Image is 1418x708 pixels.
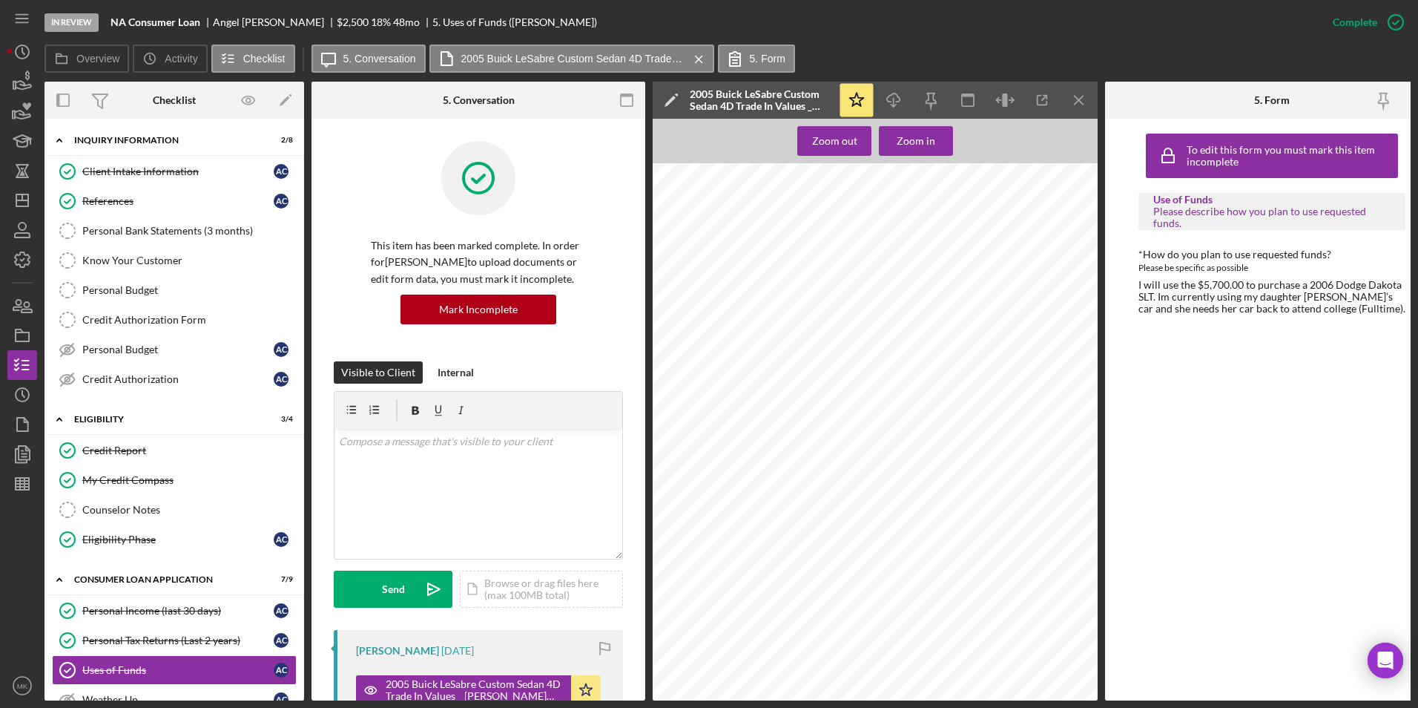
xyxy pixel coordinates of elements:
[82,195,274,207] div: References
[432,16,597,28] div: 5. Uses of Funds ([PERSON_NAME])
[704,332,877,341] span: [US_VEHICLE_IDENTIFICATION_NUMBER]
[7,671,37,701] button: MK
[438,361,474,384] div: Internal
[52,495,297,525] a: Counselor Notes
[771,427,848,435] span: Instant Cash Offer
[82,664,274,676] div: Uses of Funds
[52,157,297,186] a: Client Intake InformationAC
[52,596,297,626] a: Personal Income (last 30 days)AC
[44,13,99,32] div: In Review
[699,426,756,434] span: Private Party
[311,45,426,73] button: 5. Conversation
[44,45,129,73] button: Overview
[1187,144,1394,168] div: To edit this form you must mark this item incomplete
[708,490,856,498] span: Stay Up to Speed with Email Alerts
[334,361,423,384] button: Visible to Client
[441,645,474,657] time: 2025-09-10 14:52
[74,415,256,424] div: Eligibility
[439,295,518,324] div: Mark Incomplete
[213,16,337,28] div: Angel [PERSON_NAME]
[1049,200,1075,207] span: Custom
[864,427,900,435] span: Trade-In
[750,53,785,65] label: 5. Form
[52,525,297,554] a: Eligibility PhaseAC
[274,633,288,648] div: A C
[52,364,297,394] a: Credit AuthorizationAC
[815,175,1043,181] span: 2005 Buick LeSabre Custom Sedan 4D Trade In Values | [PERSON_NAME] Blue Book
[82,445,296,456] div: Credit Report
[1368,643,1403,678] div: Open Intercom Messenger
[274,164,288,179] div: A C
[82,605,274,617] div: Personal Income (last 30 days)
[356,645,439,657] div: [PERSON_NAME]
[371,16,391,28] div: 18 %
[879,126,953,156] button: Zoom in
[386,678,564,702] div: 2005 Buick LeSabre Custom Sedan 4D Trade In Values _ [PERSON_NAME] Blue Book.pdf
[382,571,405,608] div: Send
[274,372,288,387] div: A C
[82,474,296,486] div: My Credit Compass
[82,255,296,266] div: Know Your Customer
[1153,206,1391,229] div: Please describe how you plan to use requested funds.
[1138,249,1405,260] div: *How do you plan to use requested funds?
[371,237,586,287] p: This item has been marked complete. In order for [PERSON_NAME] to upload documents or edit form d...
[688,220,690,224] span: 
[858,275,901,281] span: Advertisement
[687,334,702,341] span: VIN:
[461,53,684,65] label: 2005 Buick LeSabre Custom Sedan 4D Trade In Values _ [PERSON_NAME] Blue Book.pdf
[1153,194,1391,206] div: Use of Funds
[915,427,985,435] span: Donate Your Car
[82,284,296,296] div: Personal Budget
[690,88,831,112] div: 2005 Buick LeSabre Custom Sedan 4D Trade In Values _ [PERSON_NAME] Blue Book.pdf
[670,175,712,181] span: [DATE] 9:52 AM
[1333,7,1377,37] div: Complete
[687,319,700,327] span: 4.5
[400,295,556,324] button: Mark Incomplete
[797,126,871,156] button: Zoom out
[274,603,288,618] div: A C
[274,692,288,707] div: A C
[82,165,274,177] div: Client Intake Information
[52,186,297,216] a: ReferencesAC
[699,393,824,413] span: Your Values
[274,342,288,357] div: A C
[274,194,288,209] div: A C
[82,373,274,385] div: Credit Authorization
[1068,220,1069,224] span: 
[52,246,297,275] a: Know Your Customer
[52,626,297,655] a: Personal Tax Returns (Last 2 years)AC
[897,126,935,156] div: Zoom in
[76,53,119,65] label: Overview
[337,16,369,28] span: $2,500
[211,45,295,73] button: Checklist
[1318,7,1411,37] button: Complete
[17,682,28,690] text: MK
[1138,260,1405,275] div: Please be specific as possible
[718,45,795,73] button: 5. Form
[266,415,293,424] div: 3 / 4
[52,465,297,495] a: My Credit Compass
[393,16,420,28] div: 48 mo
[82,635,274,646] div: Personal Tax Returns (Last 2 years)
[82,504,296,516] div: Counselor Notes
[266,575,293,584] div: 7 / 9
[443,94,515,106] div: 5. Conversation
[850,534,911,543] span: Track My Value
[831,306,908,314] span: Custom Sedan 4D
[133,45,207,73] button: Activity
[82,534,274,545] div: Eligibility Phase
[687,292,749,301] span: My Car's Value
[74,575,256,584] div: Consumer Loan Application
[165,53,197,65] label: Activity
[430,361,481,384] button: Internal
[1138,279,1405,315] div: I will use the $5,700.00 to purchase a 2006 Dodge Dakota SLT. Im currently using my daughter [PER...
[274,532,288,547] div: A C
[812,126,857,156] div: Zoom out
[334,571,452,608] button: Send
[274,663,288,678] div: A C
[82,694,274,706] div: Weather Up
[52,335,297,364] a: Personal BudgetAC
[153,94,196,106] div: Checklist
[52,436,297,465] a: Credit Report
[341,361,415,384] div: Visible to Client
